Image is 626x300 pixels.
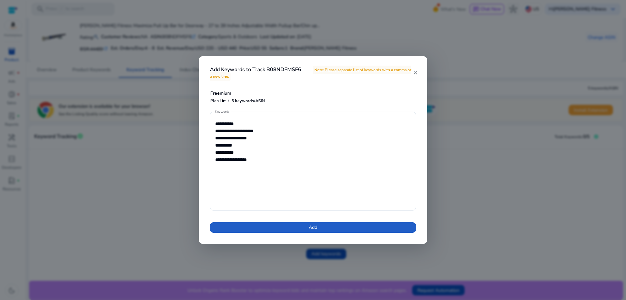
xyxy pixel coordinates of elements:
span: Note: Please separate list of keywords with a comma or a new line. [210,66,411,80]
h5: Freemium [210,91,265,96]
mat-label: Keywords [215,109,230,114]
button: Add [210,222,416,233]
span: 5 keywords/ASIN [231,98,265,104]
h4: Add Keywords to Track B08NDFMSF6 [210,67,413,79]
p: Plan Limit - [210,98,265,104]
span: Add [309,224,317,231]
mat-icon: close [413,70,418,76]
